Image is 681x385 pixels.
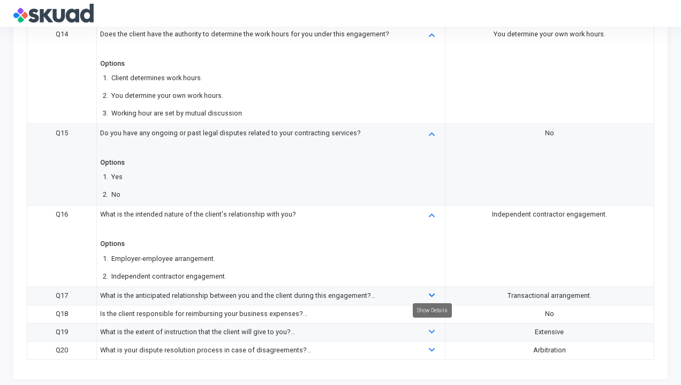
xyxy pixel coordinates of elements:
div: Options [100,238,125,250]
td: Q19 [27,323,97,341]
div: Show Details [413,303,452,318]
div: You determine your own work hours. [448,28,650,40]
td: Q14 [27,25,97,124]
div: Working hour are set by mutual discussion [111,107,242,119]
div: Yes [111,171,123,183]
div: Options [100,157,125,168]
div: No [111,189,120,201]
td: Q18 [27,305,97,323]
div: Do you have any ongoing or past legal disputes related to your contracting services? [100,127,413,151]
div: Does the client have the authority to determine the work hours for you under this engagement? [100,28,413,52]
div: What is your dispute resolution process in case of disagreements? [100,344,413,356]
div: Client determines work hours. [111,72,202,84]
span: 1. [100,253,111,265]
td: Q20 [27,341,97,359]
div: Independent contractor engagement. [448,209,650,220]
div: Employer-employee arrangement. [111,253,215,265]
div: No [448,127,650,139]
div: Transactional arrangement. [448,290,650,302]
img: logo [13,3,94,24]
div: Arbitration [448,344,650,356]
div: You determine your own work hours. [111,90,223,102]
td: Q17 [27,287,97,305]
div: Options [100,58,125,70]
span: 1. [100,72,111,84]
div: What is the extent of instruction that the client will give to you? [100,326,413,338]
div: Independent contractor engagement. [111,271,226,282]
span: 2. [100,189,111,201]
div: What is the intended nature of the client's relationship with you? [100,209,413,232]
span: 2. [100,271,111,282]
td: Q15 [27,124,97,205]
span: 3. [100,107,111,119]
span: 2. [100,90,111,102]
td: Q16 [27,205,97,287]
div: Is the client responsible for reimbursing your business expenses? [100,308,413,320]
div: No [448,308,650,320]
div: Extensive [448,326,650,338]
div: What is the anticipated relationship between you and the client during this engagement? [100,290,413,302]
span: 1. [100,171,111,183]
